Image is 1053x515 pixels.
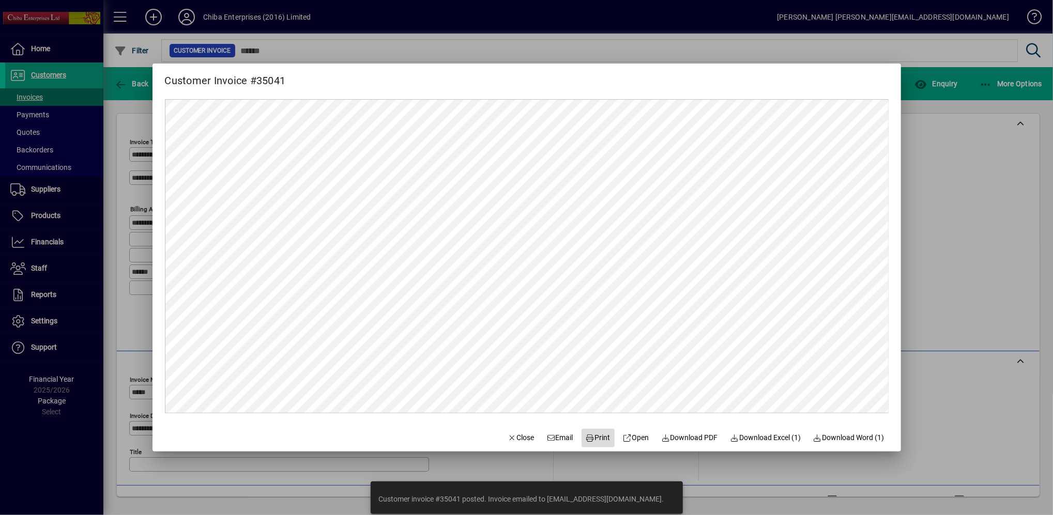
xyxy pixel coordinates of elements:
h2: Customer Invoice #35041 [152,64,298,89]
span: Download Excel (1) [730,432,801,443]
button: Close [503,429,539,447]
button: Download Word (1) [809,429,889,447]
a: Open [619,429,653,447]
button: Email [542,429,577,447]
button: Print [582,429,615,447]
span: Download PDF [661,432,718,443]
span: Open [623,432,649,443]
span: Print [586,432,611,443]
span: Close [508,432,535,443]
button: Download Excel (1) [726,429,805,447]
span: Download Word (1) [813,432,884,443]
a: Download PDF [657,429,722,447]
span: Email [546,432,573,443]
